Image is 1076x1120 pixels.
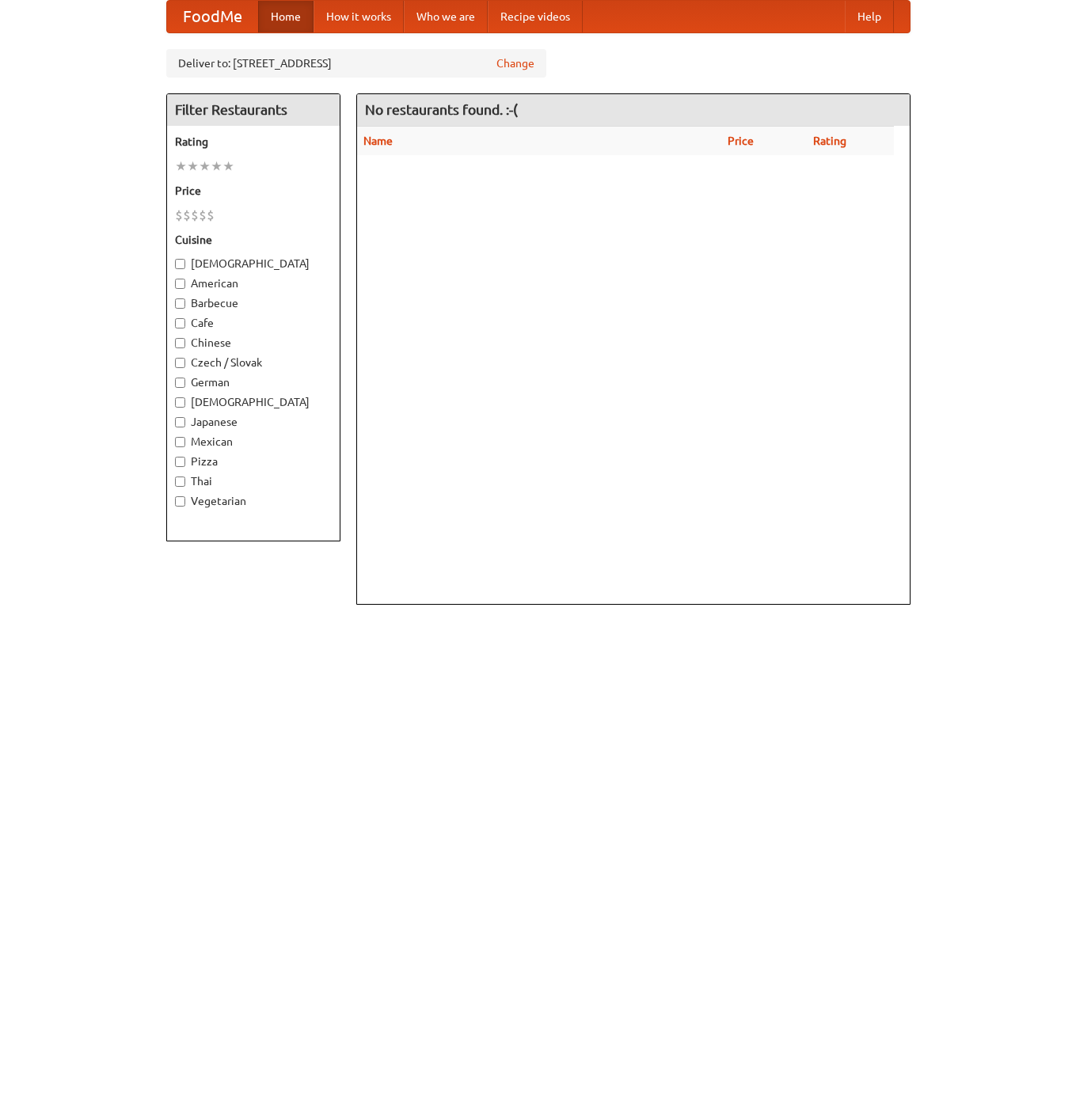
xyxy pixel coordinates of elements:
[175,394,332,410] label: [DEMOGRAPHIC_DATA]
[175,358,185,368] input: Czech / Slovak
[258,1,314,32] a: Home
[199,158,211,175] li: ★
[175,259,185,269] input: [DEMOGRAPHIC_DATA]
[175,437,185,447] input: Mexican
[175,279,185,289] input: American
[175,417,185,427] input: Japanese
[222,158,234,175] li: ★
[175,493,332,509] label: Vegetarian
[728,135,754,147] a: Price
[175,183,332,199] h5: Price
[207,207,215,224] li: $
[167,1,258,32] a: FoodMe
[175,374,332,390] label: German
[175,295,332,311] label: Barbecue
[175,473,332,489] label: Thai
[191,207,199,224] li: $
[167,94,340,126] h4: Filter Restaurants
[175,207,183,224] li: $
[175,318,185,328] input: Cafe
[175,158,187,175] li: ★
[175,397,185,408] input: [DEMOGRAPHIC_DATA]
[496,55,534,71] a: Change
[175,457,185,467] input: Pizza
[211,158,222,175] li: ★
[166,49,546,78] div: Deliver to: [STREET_ADDRESS]
[175,338,185,348] input: Chinese
[175,256,332,271] label: [DEMOGRAPHIC_DATA]
[175,434,332,450] label: Mexican
[175,355,332,370] label: Czech / Slovak
[175,454,332,469] label: Pizza
[175,335,332,351] label: Chinese
[175,315,332,331] label: Cafe
[175,275,332,291] label: American
[175,496,185,507] input: Vegetarian
[813,135,846,147] a: Rating
[183,207,191,224] li: $
[404,1,488,32] a: Who we are
[363,135,393,147] a: Name
[199,207,207,224] li: $
[175,232,332,248] h5: Cuisine
[365,102,518,117] ng-pluralize: No restaurants found. :-(
[175,476,185,487] input: Thai
[488,1,583,32] a: Recipe videos
[187,158,199,175] li: ★
[175,414,332,430] label: Japanese
[175,298,185,309] input: Barbecue
[175,134,332,150] h5: Rating
[845,1,894,32] a: Help
[175,378,185,388] input: German
[314,1,404,32] a: How it works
